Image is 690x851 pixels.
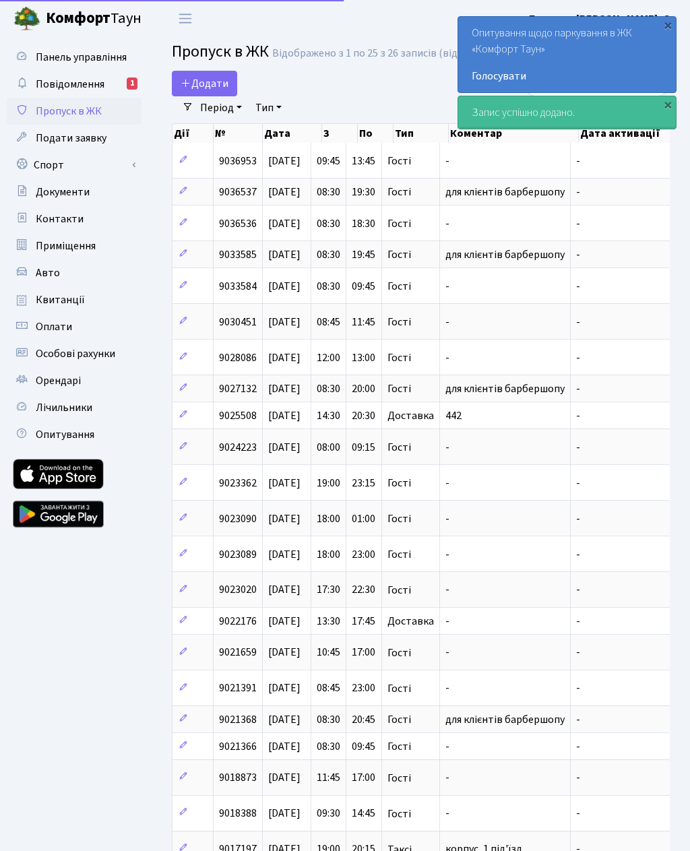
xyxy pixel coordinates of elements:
span: [DATE] [268,614,301,629]
span: - [445,739,449,754]
b: Блєдних [PERSON_NAME]. О. [529,11,674,26]
span: Авто [36,265,60,280]
span: 9023020 [219,583,257,598]
span: Гості [387,156,411,166]
span: - [576,771,580,786]
span: 19:45 [352,247,375,262]
span: [DATE] [268,511,301,526]
th: Дата активації [579,124,675,143]
span: 9036536 [219,216,257,231]
span: [DATE] [268,154,301,168]
div: × [661,98,675,111]
span: - [576,807,580,821]
span: 9025508 [219,408,257,423]
span: 18:30 [352,216,375,231]
span: [DATE] [268,681,301,696]
a: Орендарі [7,367,142,394]
span: 23:00 [352,681,375,696]
span: 12:00 [317,350,340,365]
span: 9033585 [219,247,257,262]
span: Гості [387,549,411,560]
span: 14:45 [352,807,375,821]
a: Тип [250,96,287,119]
span: - [576,511,580,526]
span: 09:30 [317,807,340,821]
span: 01:00 [352,511,375,526]
a: Квитанції [7,286,142,313]
span: - [576,739,580,754]
span: Документи [36,185,90,199]
span: [DATE] [268,185,301,199]
span: [DATE] [268,350,301,365]
a: Спорт [7,152,142,179]
span: - [576,381,580,396]
span: - [576,216,580,231]
span: 9021391 [219,681,257,696]
span: 9021368 [219,712,257,727]
span: 08:30 [317,712,340,727]
span: Таун [46,7,142,30]
span: Гості [387,773,411,784]
span: - [445,476,449,491]
span: 23:00 [352,547,375,562]
span: 19:30 [352,185,375,199]
span: Гості [387,741,411,752]
span: 442 [445,408,462,423]
span: 20:45 [352,712,375,727]
span: [DATE] [268,279,301,294]
a: Блєдних [PERSON_NAME]. О. [529,11,674,27]
span: 17:30 [317,583,340,598]
span: 08:45 [317,315,340,329]
a: Період [195,96,247,119]
span: [DATE] [268,739,301,754]
span: - [576,247,580,262]
div: Запис успішно додано. [458,96,676,129]
span: 19:00 [317,476,340,491]
th: Коментар [449,124,579,143]
a: Додати [172,71,237,96]
th: № [214,124,263,143]
span: - [445,315,449,329]
a: Контакти [7,206,142,232]
span: 9022176 [219,614,257,629]
span: Додати [181,76,228,91]
span: 13:30 [317,614,340,629]
span: - [576,350,580,365]
a: Опитування [7,421,142,448]
span: 9018388 [219,807,257,821]
span: 23:15 [352,476,375,491]
span: - [576,712,580,727]
span: Особові рахунки [36,346,115,361]
span: 13:00 [352,350,375,365]
span: - [576,279,580,294]
span: - [576,154,580,168]
span: Гості [387,218,411,229]
button: Переключити навігацію [168,7,202,30]
span: [DATE] [268,247,301,262]
span: 9018873 [219,771,257,786]
span: 9030451 [219,315,257,329]
span: - [576,185,580,199]
span: 09:45 [317,154,340,168]
div: 1 [127,77,137,90]
span: 08:30 [317,216,340,231]
span: 08:30 [317,739,340,754]
span: 08:30 [317,279,340,294]
span: 11:45 [352,315,375,329]
span: - [445,547,449,562]
a: Документи [7,179,142,206]
span: Гості [387,352,411,363]
span: - [445,614,449,629]
a: Панель управління [7,44,142,71]
span: - [576,645,580,660]
th: Дата [263,124,323,143]
span: Гості [387,442,411,453]
a: Подати заявку [7,125,142,152]
span: Гості [387,187,411,197]
span: 13:45 [352,154,375,168]
span: 08:30 [317,247,340,262]
span: Пропуск в ЖК [36,104,102,119]
span: 08:30 [317,381,340,396]
span: [DATE] [268,583,301,598]
span: Оплати [36,319,72,334]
